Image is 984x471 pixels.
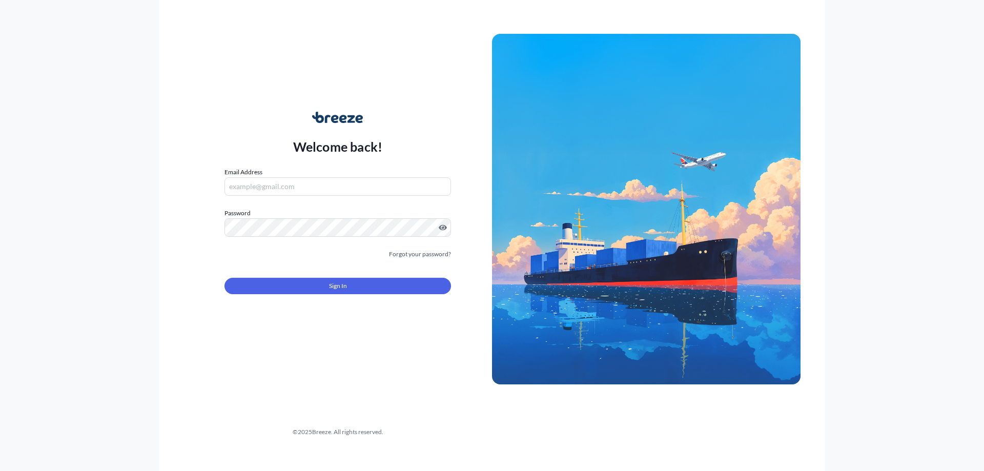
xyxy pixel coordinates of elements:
button: Sign In [224,278,451,294]
p: Welcome back! [293,138,383,155]
a: Forgot your password? [389,249,451,259]
label: Password [224,208,451,218]
span: Sign In [329,281,347,291]
label: Email Address [224,167,262,177]
button: Show password [439,223,447,232]
input: example@gmail.com [224,177,451,196]
div: © 2025 Breeze. All rights reserved. [183,427,492,437]
img: Ship illustration [492,34,801,384]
